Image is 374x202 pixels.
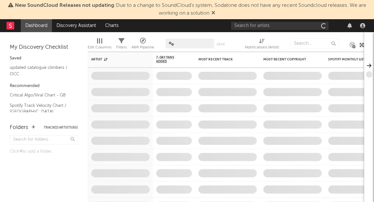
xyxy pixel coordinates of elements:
span: New SoundCloud Releases not updating [15,3,114,8]
div: Most Recent Copyright [263,57,312,61]
span: Dismiss [211,11,215,16]
div: Artist [91,57,140,61]
div: Edit Columns [88,35,111,54]
div: A&R Pipeline [131,44,154,51]
div: Filters [116,35,127,54]
button: Save [217,43,225,46]
input: Search for folders... [10,135,78,145]
a: updated catalogue climbers / OCC [10,64,71,77]
input: Search... [290,39,339,48]
span: : Due to a change to SoundCloud's system, Sodatone does not have any recent Soundcloud releases. ... [15,3,366,16]
input: Search for artists [231,22,329,30]
div: Saved [10,55,78,62]
div: Recommended [10,82,78,90]
div: Click to add a folder. [10,148,78,156]
a: Charts [101,19,123,32]
div: Notifications (Artist) [245,44,279,51]
span: 7-Day Fans Added [156,56,182,63]
div: Folders [10,124,28,132]
div: Filters [116,44,127,51]
a: Discovery Assistant [52,19,101,32]
button: Tracked Artists(65) [44,126,78,129]
div: Most Recent Track [198,57,247,61]
div: A&R Pipeline [131,35,154,54]
a: Dashboard [21,19,52,32]
div: My Discovery Checklist [10,44,78,51]
a: Spotify Track Velocity Chart / [GEOGRAPHIC_DATA] [10,102,71,115]
a: Critical Algo/Viral Chart - GB [10,92,71,99]
div: Edit Columns [88,44,111,51]
div: Notifications (Artist) [245,35,279,54]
